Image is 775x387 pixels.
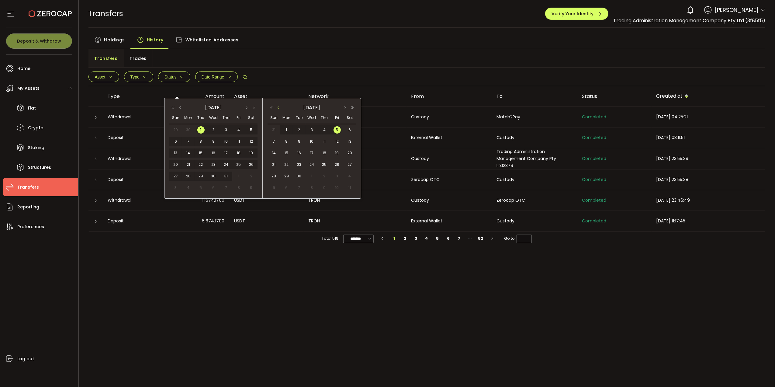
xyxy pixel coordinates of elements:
[210,161,217,168] span: 23
[197,149,205,157] span: 15
[103,134,161,141] div: Deposit
[235,126,242,134] span: 4
[346,149,353,157] span: 20
[88,71,119,82] button: Asset
[321,138,328,145] span: 11
[17,64,30,73] span: Home
[235,138,242,145] span: 11
[308,184,315,191] span: 8
[169,112,182,124] th: Sun
[321,149,328,157] span: 18
[296,161,303,168] span: 23
[346,126,353,134] span: 6
[334,126,341,134] span: 5
[103,113,161,120] div: Withdrawal
[334,161,341,168] span: 26
[270,184,278,191] span: 5
[210,149,217,157] span: 16
[577,93,652,100] div: Status
[270,138,278,145] span: 7
[235,173,242,180] span: 1
[270,161,278,168] span: 21
[210,173,217,180] span: 30
[407,176,492,183] div: Zerocap OTC
[283,149,290,157] span: 15
[321,184,328,191] span: 9
[195,112,207,124] th: Tue
[582,134,607,141] span: Completed
[346,173,353,180] span: 4
[88,8,123,19] span: Transfers
[492,148,577,169] div: Trading Administration Management Company Pty Ltd2379
[283,126,290,134] span: 1
[95,52,118,64] span: Transfers
[308,173,315,180] span: 1
[304,93,407,100] div: Network
[172,184,179,191] span: 3
[182,112,194,124] th: Mon
[321,161,328,168] span: 25
[235,184,242,191] span: 8
[172,173,179,180] span: 27
[222,173,230,180] span: 31
[400,234,411,243] li: 2
[247,126,255,134] span: 5
[103,197,161,204] div: Withdrawal
[230,93,304,100] div: Asset
[343,112,356,124] th: Sat
[407,93,492,100] div: From
[197,184,205,191] span: 5
[95,75,106,79] span: Asset
[197,138,205,145] span: 8
[185,138,192,145] span: 7
[164,75,177,79] span: Status
[197,126,205,134] span: 1
[210,126,217,134] span: 2
[202,218,225,225] span: 5,674.1700
[283,138,290,145] span: 8
[492,134,577,141] div: Custody
[124,71,153,82] button: Type
[195,71,238,82] button: Date Range
[185,173,192,180] span: 28
[222,126,230,134] span: 3
[407,197,492,204] div: Custody
[346,138,353,145] span: 13
[410,234,421,243] li: 3
[504,234,532,243] span: Go to
[130,75,140,79] span: Type
[582,197,607,203] span: Completed
[235,149,242,157] span: 18
[745,358,775,387] div: Chat Widget
[283,173,290,180] span: 29
[197,173,205,180] span: 29
[270,126,278,134] span: 31
[334,184,341,191] span: 10
[283,161,290,168] span: 22
[202,197,225,204] span: 11,674.1700
[582,176,607,183] span: Completed
[104,34,125,46] span: Holdings
[268,112,280,124] th: Sun
[230,197,304,204] div: USDT
[613,17,765,24] span: Trading Administration Management Company Pty Ltd (3f85f5)
[492,218,577,225] div: Custody
[407,218,492,225] div: External Wallet
[421,234,432,243] li: 4
[293,112,306,124] th: Tue
[220,112,232,124] th: Thu
[222,149,230,157] span: 17
[652,91,766,102] div: Created at
[147,34,164,46] span: History
[232,112,245,124] th: Fri
[210,138,217,145] span: 9
[296,173,303,180] span: 30
[185,103,242,112] div: [DATE]
[6,33,72,49] button: Deposit & Withdraw
[308,161,315,168] span: 24
[296,149,303,157] span: 16
[475,234,486,243] li: 52
[17,354,34,363] span: Log out
[17,203,39,211] span: Reporting
[321,173,328,180] span: 2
